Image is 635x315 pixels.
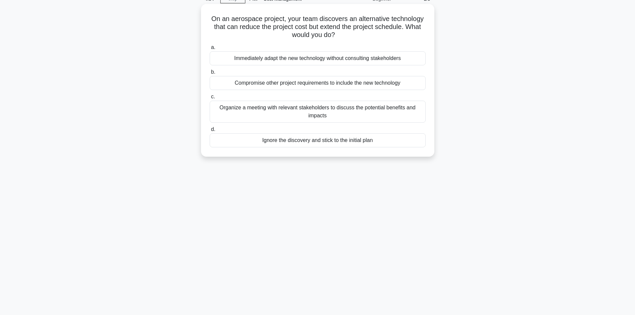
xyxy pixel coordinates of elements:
span: b. [211,69,215,75]
div: Compromise other project requirements to include the new technology [210,76,426,90]
span: c. [211,94,215,99]
div: Ignore the discovery and stick to the initial plan [210,133,426,147]
div: Organize a meeting with relevant stakeholders to discuss the potential benefits and impacts [210,101,426,123]
span: a. [211,44,215,50]
span: d. [211,126,215,132]
h5: On an aerospace project, your team discovers an alternative technology that can reduce the projec... [209,15,426,39]
div: Immediately adapt the new technology without consulting stakeholders [210,51,426,65]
